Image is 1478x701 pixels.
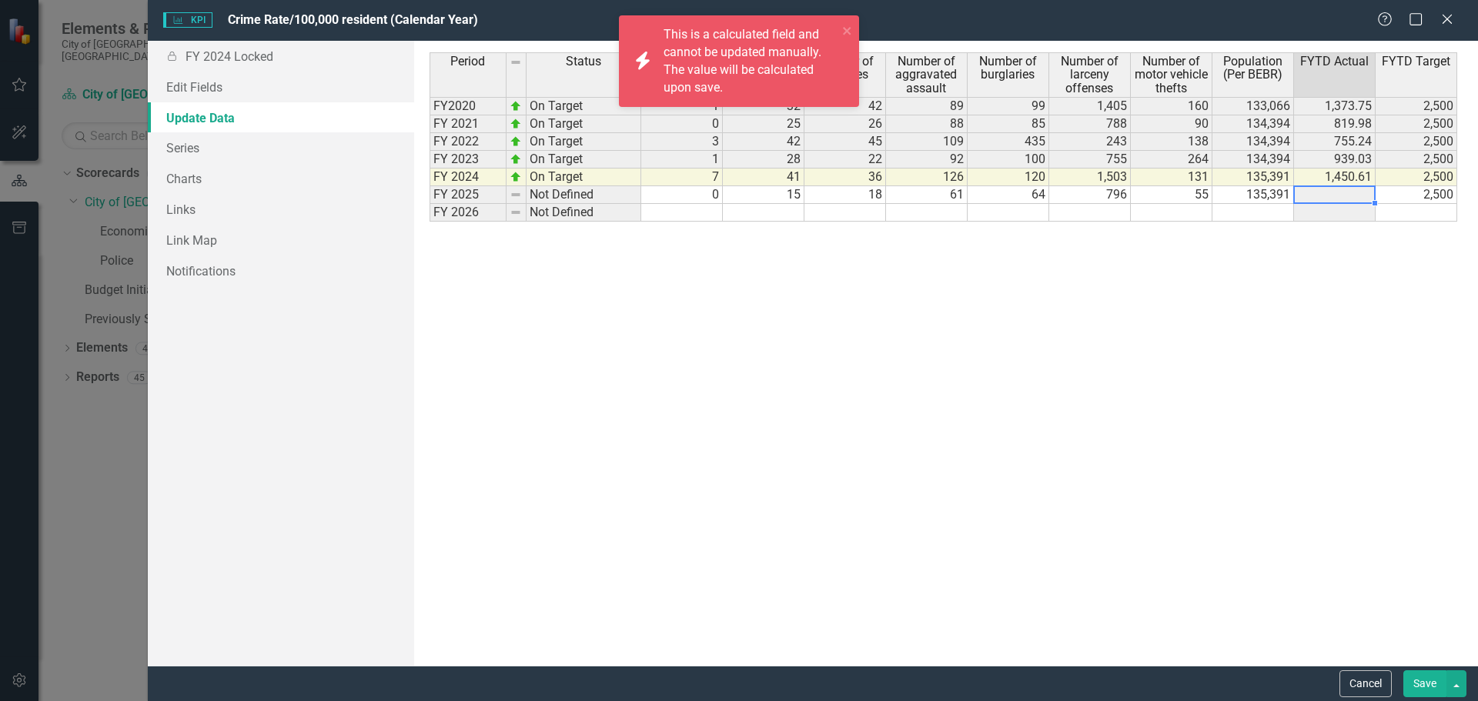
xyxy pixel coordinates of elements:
[148,225,414,255] a: Link Map
[1294,115,1376,133] td: 819.98
[968,186,1049,204] td: 64
[889,55,964,95] span: Number of aggravated assault
[886,133,968,151] td: 109
[886,151,968,169] td: 92
[1212,186,1294,204] td: 135,391
[804,151,886,169] td: 22
[148,41,414,72] a: FY 2024 Locked
[430,186,507,204] td: FY 2025
[1212,169,1294,186] td: 135,391
[968,169,1049,186] td: 120
[527,133,641,151] td: On Target
[968,115,1049,133] td: 85
[1294,169,1376,186] td: 1,450.61
[148,194,414,225] a: Links
[641,151,723,169] td: 1
[430,151,507,169] td: FY 2023
[1376,97,1457,115] td: 2,500
[886,115,968,133] td: 88
[1131,115,1212,133] td: 90
[430,169,507,186] td: FY 2024
[430,204,507,222] td: FY 2026
[510,171,522,183] img: zOikAAAAAElFTkSuQmCC
[641,169,723,186] td: 7
[842,22,853,39] button: close
[968,133,1049,151] td: 435
[641,115,723,133] td: 0
[968,151,1049,169] td: 100
[1212,151,1294,169] td: 134,394
[1376,169,1457,186] td: 2,500
[148,163,414,194] a: Charts
[148,72,414,102] a: Edit Fields
[510,135,522,148] img: zOikAAAAAElFTkSuQmCC
[1376,151,1457,169] td: 2,500
[1131,97,1212,115] td: 160
[968,97,1049,115] td: 99
[1376,115,1457,133] td: 2,500
[1049,186,1131,204] td: 796
[1131,151,1212,169] td: 264
[510,206,522,219] img: 8DAGhfEEPCf229AAAAAElFTkSuQmCC
[450,55,485,68] span: Period
[804,133,886,151] td: 45
[723,115,804,133] td: 25
[971,55,1045,82] span: Number of burglaries
[1376,186,1457,204] td: 2,500
[148,102,414,133] a: Update Data
[1376,133,1457,151] td: 2,500
[1212,133,1294,151] td: 134,394
[886,169,968,186] td: 126
[510,56,522,68] img: 8DAGhfEEPCf229AAAAAElFTkSuQmCC
[1294,133,1376,151] td: 755.24
[1294,97,1376,115] td: 1,373.75
[148,132,414,163] a: Series
[1131,133,1212,151] td: 138
[527,115,641,133] td: On Target
[1049,97,1131,115] td: 1,405
[1131,186,1212,204] td: 55
[1212,115,1294,133] td: 134,394
[510,100,522,112] img: zOikAAAAAElFTkSuQmCC
[163,12,212,28] span: KPI
[723,186,804,204] td: 15
[1339,670,1392,697] button: Cancel
[228,12,478,27] span: Crime Rate/100,000 resident (Calendar Year)
[804,186,886,204] td: 18
[527,204,641,222] td: Not Defined
[1216,55,1290,82] span: Population (Per BEBR)
[641,186,723,204] td: 0
[1049,169,1131,186] td: 1,503
[527,97,641,115] td: On Target
[641,133,723,151] td: 3
[886,186,968,204] td: 61
[1052,55,1127,95] span: Number of larceny offenses
[430,97,507,115] td: FY2020
[723,169,804,186] td: 41
[527,151,641,169] td: On Target
[510,118,522,130] img: zOikAAAAAElFTkSuQmCC
[510,189,522,201] img: 8DAGhfEEPCf229AAAAAElFTkSuQmCC
[1300,55,1369,68] span: FYTD Actual
[527,169,641,186] td: On Target
[148,255,414,286] a: Notifications
[566,55,601,68] span: Status
[1134,55,1209,95] span: Number of motor vehicle thefts
[510,153,522,165] img: zOikAAAAAElFTkSuQmCC
[430,115,507,133] td: FY 2021
[1049,115,1131,133] td: 788
[1212,97,1294,115] td: 133,066
[1403,670,1446,697] button: Save
[1049,133,1131,151] td: 243
[1294,151,1376,169] td: 939.03
[527,186,641,204] td: Not Defined
[430,133,507,151] td: FY 2022
[1131,169,1212,186] td: 131
[804,169,886,186] td: 36
[723,151,804,169] td: 28
[723,133,804,151] td: 42
[886,97,968,115] td: 89
[804,115,886,133] td: 26
[1049,151,1131,169] td: 755
[1382,55,1450,68] span: FYTD Target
